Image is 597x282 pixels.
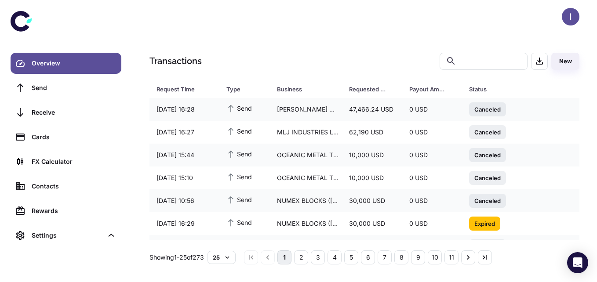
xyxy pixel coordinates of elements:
[270,101,342,118] div: [PERSON_NAME] DENISSION ([GEOGRAPHIC_DATA]) PRIVATE LTD
[402,238,462,255] div: 0 USD
[469,105,506,113] span: Canceled
[469,196,506,205] span: Canceled
[207,251,236,264] button: 25
[342,215,402,232] div: 30,000 USD
[277,250,291,264] button: page 1
[394,250,408,264] button: Go to page 8
[32,58,116,68] div: Overview
[461,250,475,264] button: Go to next page
[32,83,116,93] div: Send
[226,195,252,204] span: Send
[32,132,116,142] div: Cards
[478,250,492,264] button: Go to last page
[469,83,543,95] span: Status
[411,250,425,264] button: Go to page 9
[342,101,402,118] div: 47,466.24 USD
[444,250,459,264] button: Go to page 11
[567,252,588,273] div: Open Intercom Messenger
[32,108,116,117] div: Receive
[32,157,116,166] div: FX Calculator
[270,170,342,186] div: OCEANIC METAL TRADING CO.,LTD
[11,225,121,246] div: Settings
[551,53,579,70] button: New
[226,83,266,95] span: Type
[226,126,252,136] span: Send
[149,192,219,209] div: [DATE] 10:56
[469,83,531,95] div: Status
[270,147,342,163] div: OCEANIC METAL TRADING CO.,LTD
[270,215,342,232] div: NUMEX BLOCKS ([GEOGRAPHIC_DATA]) PVT LTD
[402,192,462,209] div: 0 USD
[409,83,459,95] span: Payout Amount
[149,253,204,262] p: Showing 1-25 of 273
[11,77,121,98] a: Send
[342,170,402,186] div: 10,000 USD
[270,192,342,209] div: NUMEX BLOCKS ([GEOGRAPHIC_DATA]) PVT LTD
[469,219,500,228] span: Expired
[226,217,252,227] span: Send
[402,124,462,141] div: 0 USD
[149,215,219,232] div: [DATE] 16:29
[342,238,402,255] div: 30,000 USD
[361,250,375,264] button: Go to page 6
[342,147,402,163] div: 10,000 USD
[149,238,219,255] div: [DATE] 16:07
[11,176,121,197] a: Contacts
[11,127,121,148] a: Cards
[294,250,308,264] button: Go to page 2
[11,102,121,123] a: Receive
[149,54,202,68] h1: Transactions
[428,250,442,264] button: Go to page 10
[402,101,462,118] div: 0 USD
[469,127,506,136] span: Canceled
[311,250,325,264] button: Go to page 3
[469,173,506,182] span: Canceled
[149,101,219,118] div: [DATE] 16:28
[402,147,462,163] div: 0 USD
[226,149,252,159] span: Send
[402,170,462,186] div: 0 USD
[149,124,219,141] div: [DATE] 16:27
[149,147,219,163] div: [DATE] 15:44
[342,124,402,141] div: 62,190 USD
[402,215,462,232] div: 0 USD
[349,83,399,95] span: Requested Amount
[469,150,506,159] span: Canceled
[226,83,255,95] div: Type
[32,181,116,191] div: Contacts
[344,250,358,264] button: Go to page 5
[226,172,252,181] span: Send
[32,206,116,216] div: Rewards
[157,83,216,95] span: Request Time
[11,200,121,221] a: Rewards
[342,192,402,209] div: 30,000 USD
[226,103,252,113] span: Send
[243,250,493,264] nav: pagination navigation
[270,124,342,141] div: MLJ INDUSTRIES LIMITED
[11,53,121,74] a: Overview
[149,170,219,186] div: [DATE] 15:10
[270,238,342,255] div: NUMEX BLOCKS ([GEOGRAPHIC_DATA]) PVT LTD
[157,83,204,95] div: Request Time
[32,231,103,240] div: Settings
[11,151,121,172] a: FX Calculator
[349,83,387,95] div: Requested Amount
[562,8,579,25] button: I
[328,250,342,264] button: Go to page 4
[378,250,392,264] button: Go to page 7
[409,83,448,95] div: Payout Amount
